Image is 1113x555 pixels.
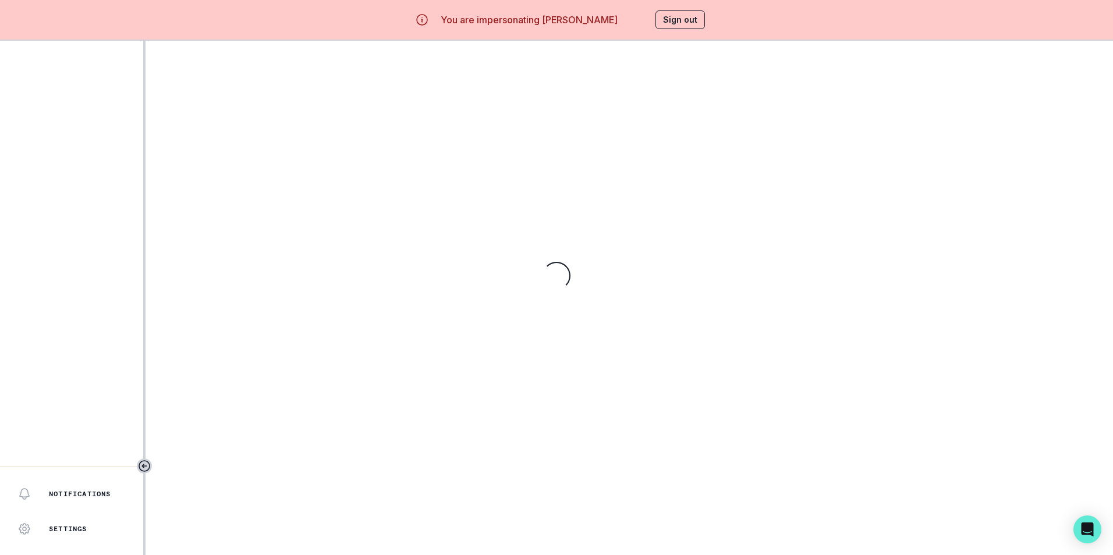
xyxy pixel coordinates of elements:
p: Settings [49,524,87,533]
div: Open Intercom Messenger [1073,515,1101,543]
button: Sign out [655,10,705,29]
p: You are impersonating [PERSON_NAME] [441,13,618,27]
p: Notifications [49,489,111,499]
button: Toggle sidebar [137,458,152,474]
